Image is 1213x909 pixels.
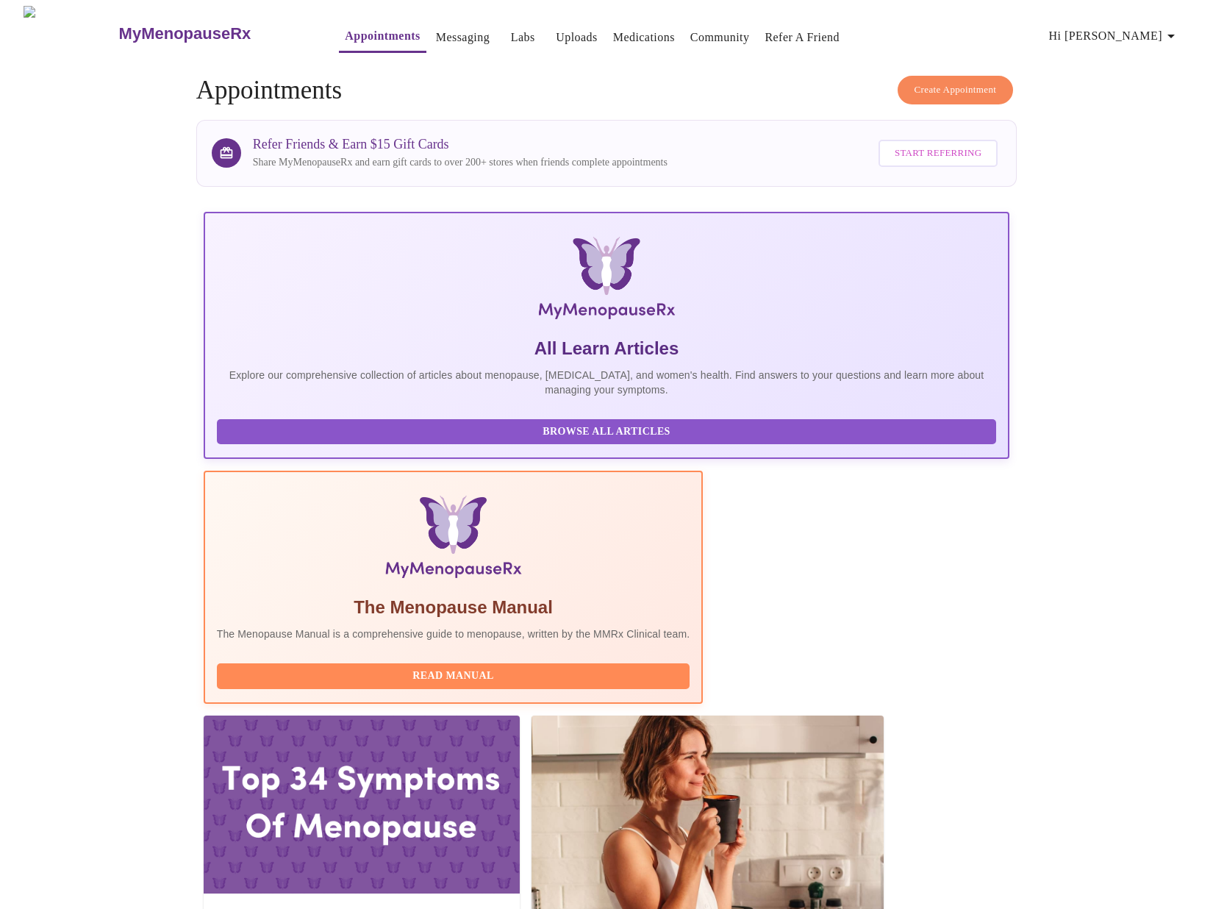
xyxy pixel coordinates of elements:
[345,26,420,46] a: Appointments
[292,496,615,584] img: Menopause Manual
[1043,21,1186,51] button: Hi [PERSON_NAME]
[759,23,845,52] button: Refer a Friend
[556,27,598,48] a: Uploads
[684,23,756,52] button: Community
[499,23,546,52] button: Labs
[879,140,998,167] button: Start Referring
[217,663,690,689] button: Read Manual
[339,21,426,53] button: Appointments
[613,27,675,48] a: Medications
[217,596,690,619] h5: The Menopause Manual
[550,23,604,52] button: Uploads
[436,27,490,48] a: Messaging
[217,424,1001,437] a: Browse All Articles
[232,667,676,685] span: Read Manual
[217,368,997,397] p: Explore our comprehensive collection of articles about menopause, [MEDICAL_DATA], and women's hea...
[430,23,495,52] button: Messaging
[217,419,997,445] button: Browse All Articles
[875,132,1001,174] a: Start Referring
[196,76,1017,105] h4: Appointments
[232,423,982,441] span: Browse All Articles
[24,6,117,61] img: MyMenopauseRx Logo
[898,76,1014,104] button: Create Appointment
[607,23,681,52] button: Medications
[217,627,690,641] p: The Menopause Manual is a comprehensive guide to menopause, written by the MMRx Clinical team.
[253,155,668,170] p: Share MyMenopauseRx and earn gift cards to over 200+ stores when friends complete appointments
[511,27,535,48] a: Labs
[765,27,840,48] a: Refer a Friend
[895,145,981,162] span: Start Referring
[690,27,750,48] a: Community
[253,137,668,152] h3: Refer Friends & Earn $15 Gift Cards
[217,669,694,681] a: Read Manual
[119,24,251,43] h3: MyMenopauseRx
[117,8,309,60] a: MyMenopauseRx
[1049,26,1180,46] span: Hi [PERSON_NAME]
[915,82,997,99] span: Create Appointment
[337,237,875,325] img: MyMenopauseRx Logo
[217,337,997,360] h5: All Learn Articles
